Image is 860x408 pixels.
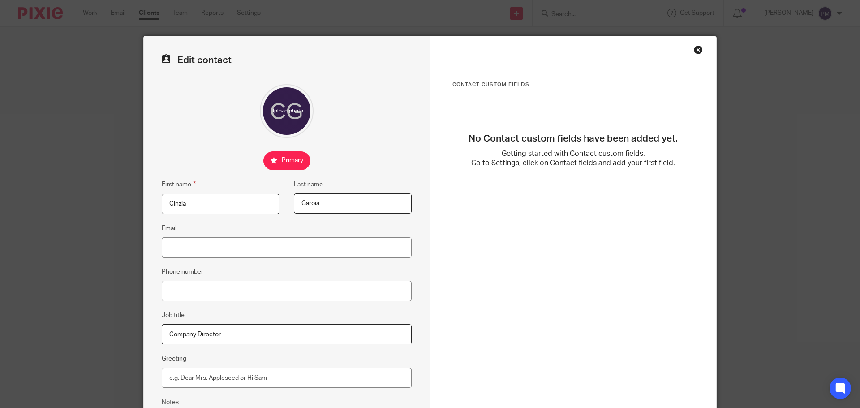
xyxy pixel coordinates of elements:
[162,398,179,407] label: Notes
[452,81,694,88] h3: Contact Custom fields
[162,179,196,189] label: First name
[162,311,185,320] label: Job title
[162,354,186,363] label: Greeting
[162,368,412,388] input: e.g. Dear Mrs. Appleseed or Hi Sam
[162,267,203,276] label: Phone number
[162,54,412,66] h2: Edit contact
[452,133,694,145] h3: No Contact custom fields have been added yet.
[162,224,176,233] label: Email
[452,149,694,168] p: Getting started with Contact custom fields. Go to Settings, click on Contact fields and add your ...
[294,180,323,189] label: Last name
[694,45,703,54] div: Close this dialog window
